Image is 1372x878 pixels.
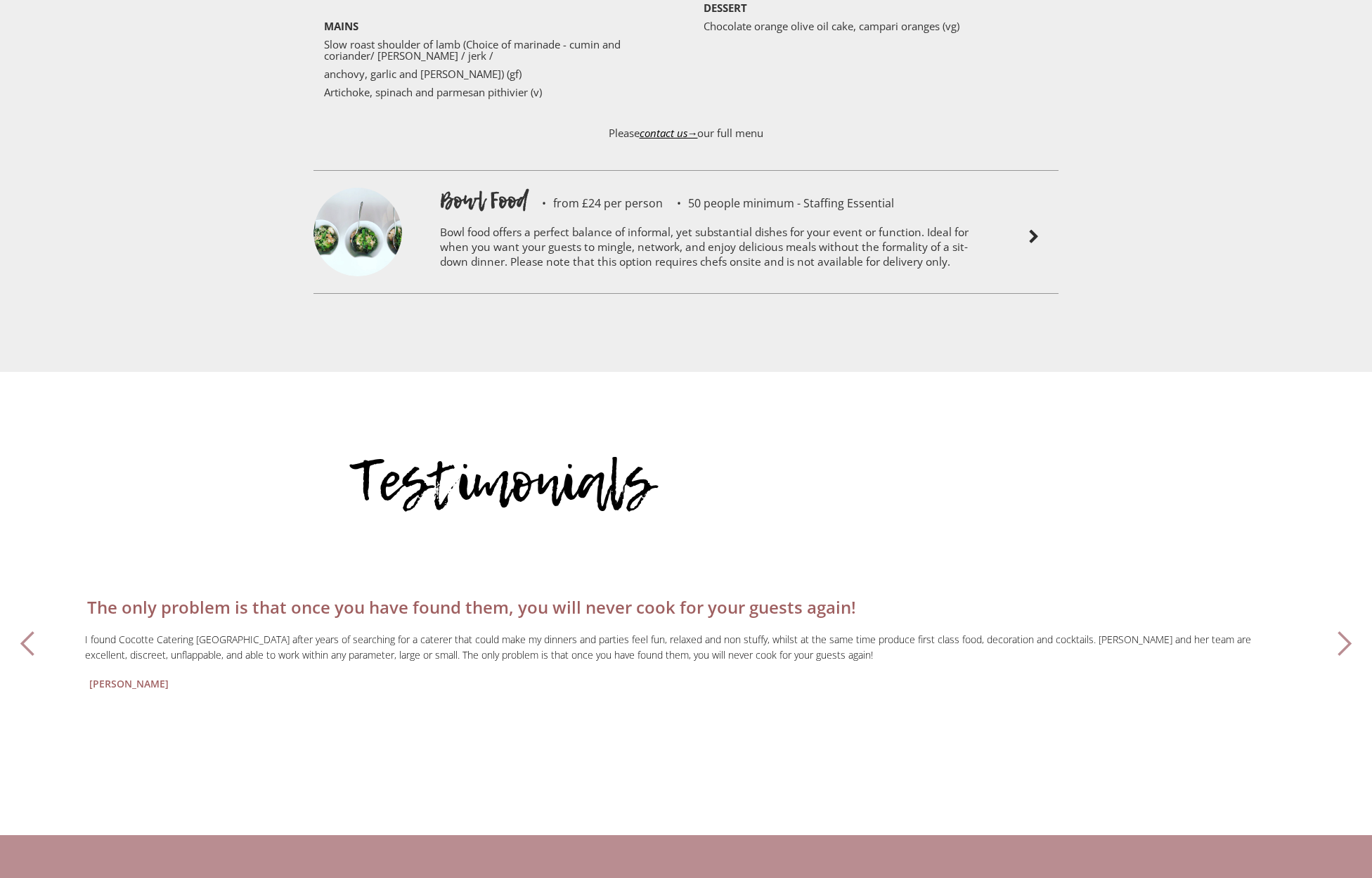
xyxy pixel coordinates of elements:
p: ‍ [704,39,1048,50]
div: Show slide 8 of 8 [730,762,740,772]
div: Show slide 5 of 8 [688,762,698,772]
div: Show slide 1 of 8 [632,762,642,772]
div: [PERSON_NAME] [89,677,1297,691]
p: Artichoke, spinach and parmesan pithivier (v) [324,86,668,98]
p: 50 people minimum - Staffing Essential [663,198,894,209]
blockquote: I found Cocotte Catering [GEOGRAPHIC_DATA] after years of searching for a caterer that could make... [69,625,1295,670]
div: Show slide 2 of 8 [646,762,656,772]
div: Show slide 4 of 8 [674,762,684,772]
div: Show slide 3 of 8 [660,762,670,772]
strong: MAINS [324,19,358,33]
p: ‍ [324,2,668,13]
p: from £24 per person [528,198,663,209]
a: contact us→ [640,126,698,140]
p: Chocolate orange olive oil cake, campari oranges (vg) [704,20,1048,32]
div: Show slide 6 of 8 [702,762,712,772]
strong: DESSERT [704,1,747,15]
div: Show slide 7 of 8 [716,762,726,772]
p: Bowl food offers a perfect balance of informal, yet substantial dishes for your event or function... [440,216,995,283]
p: anchovy, garlic and [PERSON_NAME]) (gf) [324,68,668,79]
div: next slide [1316,505,1372,783]
p: Please our full menu [313,113,1059,167]
div: Testimonials [351,474,1011,560]
p: Slow roast shoulder of lamb (Choice of marinade - cumin and coriander/ [PERSON_NAME] / jerk / [324,39,668,61]
h1: Bowl Food [440,185,528,216]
